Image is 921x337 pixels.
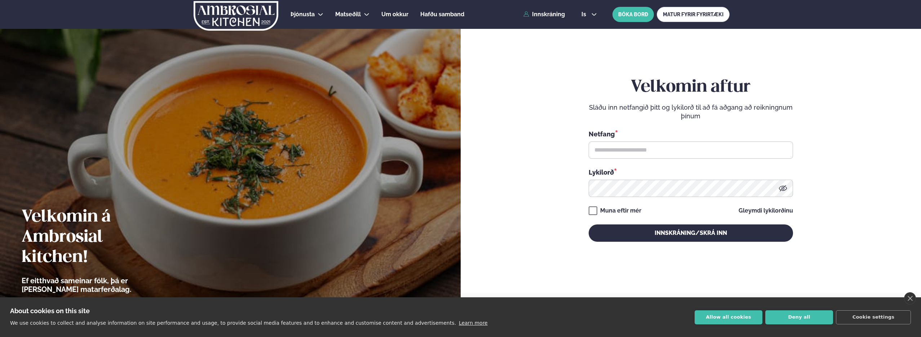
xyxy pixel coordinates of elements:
strong: About cookies on this site [10,307,90,315]
span: Um okkur [381,11,408,18]
button: Deny all [765,310,833,324]
a: Hafðu samband [420,10,464,19]
div: Netfang [589,129,793,139]
span: Þjónusta [291,11,315,18]
span: is [581,12,588,17]
span: Matseðill [335,11,361,18]
a: MATUR FYRIR FYRIRTÆKI [657,7,730,22]
h2: Velkomin á Ambrosial kitchen! [22,207,171,268]
div: Lykilorð [589,167,793,177]
button: is [576,12,603,17]
a: Learn more [459,320,488,326]
span: Hafðu samband [420,11,464,18]
p: We use cookies to collect and analyse information on site performance and usage, to provide socia... [10,320,456,326]
a: Innskráning [523,11,565,18]
button: Innskráning/Skrá inn [589,224,793,242]
p: Sláðu inn netfangið þitt og lykilorð til að fá aðgang að reikningnum þínum [589,103,793,121]
img: logo [193,1,279,31]
a: close [904,292,916,305]
p: Ef eitthvað sameinar fólk, þá er [PERSON_NAME] matarferðalag. [22,276,171,294]
button: BÓKA BORÐ [612,7,654,22]
a: Þjónusta [291,10,315,19]
a: Matseðill [335,10,361,19]
a: Um okkur [381,10,408,19]
h2: Velkomin aftur [589,77,793,97]
a: Gleymdi lykilorðinu [739,208,793,214]
button: Allow all cookies [695,310,762,324]
button: Cookie settings [836,310,911,324]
